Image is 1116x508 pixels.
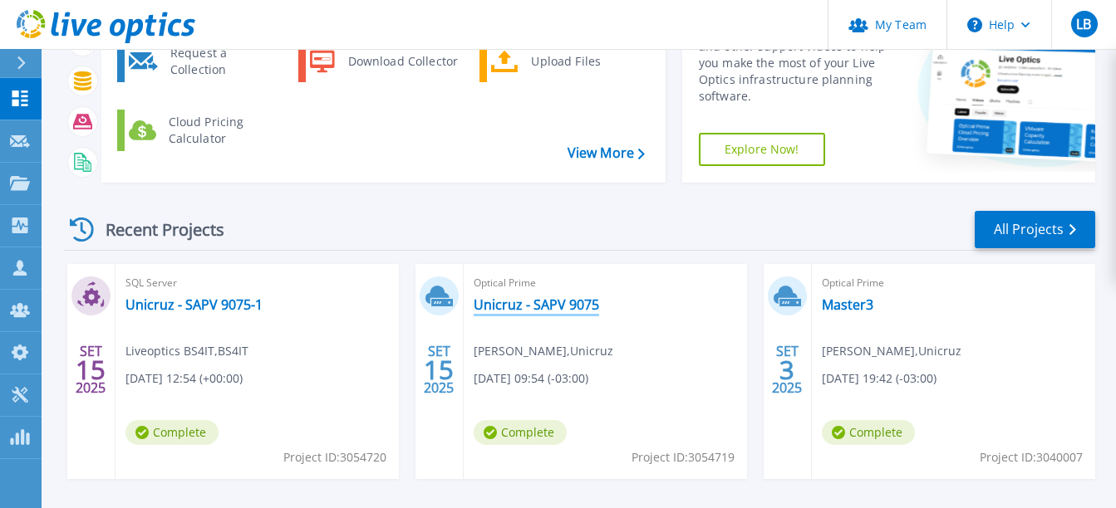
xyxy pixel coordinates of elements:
[125,296,263,313] a: Unicruz - SAPV 9075-1
[64,209,247,250] div: Recent Projects
[822,420,915,445] span: Complete
[980,448,1083,466] span: Project ID: 3040007
[117,110,288,151] a: Cloud Pricing Calculator
[822,296,873,313] a: Master3
[125,274,389,292] span: SQL Server
[283,448,386,466] span: Project ID: 3054720
[975,211,1095,248] a: All Projects
[474,296,599,313] a: Unicruz - SAPV 9075
[822,342,961,360] span: [PERSON_NAME] , Unicruz
[822,369,937,388] span: [DATE] 19:42 (-03:00)
[822,274,1085,292] span: Optical Prime
[125,342,248,360] span: Liveoptics BS4IT , BS4IT
[632,448,735,466] span: Project ID: 3054719
[474,274,737,292] span: Optical Prime
[771,339,803,400] div: SET 2025
[125,420,219,445] span: Complete
[568,145,645,161] a: View More
[474,369,588,388] span: [DATE] 09:54 (-03:00)
[424,363,454,377] span: 15
[160,114,283,147] div: Cloud Pricing Calculator
[340,45,465,78] div: Download Collector
[1076,17,1091,31] span: LB
[125,369,243,388] span: [DATE] 12:54 (+00:00)
[474,420,567,445] span: Complete
[75,339,106,400] div: SET 2025
[76,363,106,377] span: 15
[479,41,650,82] a: Upload Files
[423,339,455,400] div: SET 2025
[779,363,794,377] span: 3
[298,41,469,82] a: Download Collector
[699,22,904,105] div: Find tutorials, instructional guides and other support videos to help you make the most of your L...
[699,133,825,166] a: Explore Now!
[523,45,646,78] div: Upload Files
[474,342,613,360] span: [PERSON_NAME] , Unicruz
[117,41,288,82] a: Request a Collection
[162,45,283,78] div: Request a Collection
